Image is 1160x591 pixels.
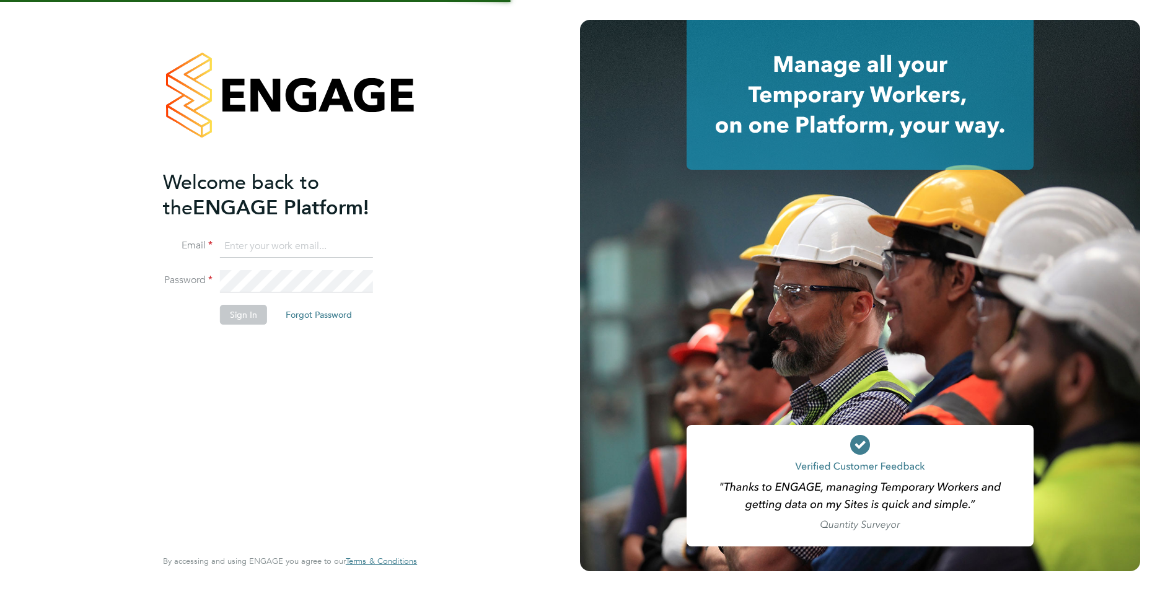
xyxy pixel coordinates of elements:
span: By accessing and using ENGAGE you agree to our [163,556,417,566]
h2: ENGAGE Platform! [163,170,405,221]
a: Terms & Conditions [346,556,417,566]
span: Welcome back to the [163,170,319,220]
label: Email [163,239,213,252]
label: Password [163,274,213,287]
button: Forgot Password [276,305,362,325]
span: Terms & Conditions [346,556,417,566]
button: Sign In [220,305,267,325]
input: Enter your work email... [220,235,373,258]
